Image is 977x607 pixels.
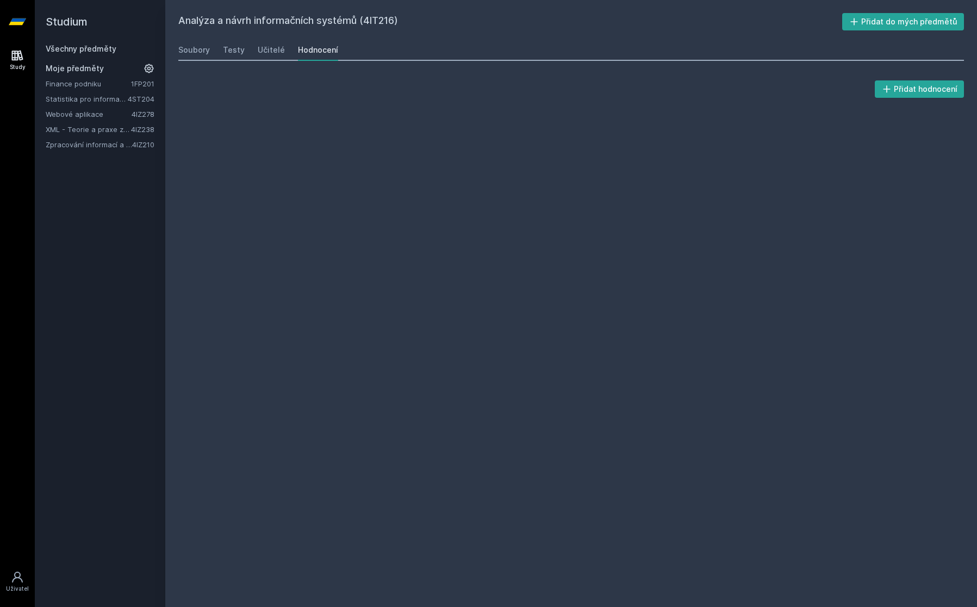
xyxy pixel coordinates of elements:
[10,63,26,71] div: Study
[131,79,154,88] a: 1FP201
[132,110,154,118] a: 4IZ278
[132,140,154,149] a: 4IZ210
[46,93,128,104] a: Statistika pro informatiky
[2,43,33,77] a: Study
[46,109,132,120] a: Webové aplikace
[842,13,964,30] button: Přidat do mých předmětů
[46,63,104,74] span: Moje předměty
[223,45,245,55] div: Testy
[46,78,131,89] a: Finance podniku
[223,39,245,61] a: Testy
[258,45,285,55] div: Učitelé
[178,13,842,30] h2: Analýza a návrh informačních systémů (4IT216)
[6,585,29,593] div: Uživatel
[875,80,964,98] button: Přidat hodnocení
[298,39,338,61] a: Hodnocení
[128,95,154,103] a: 4ST204
[46,139,132,150] a: Zpracování informací a znalostí
[178,45,210,55] div: Soubory
[258,39,285,61] a: Učitelé
[46,44,116,53] a: Všechny předměty
[131,125,154,134] a: 4IZ238
[298,45,338,55] div: Hodnocení
[2,565,33,598] a: Uživatel
[178,39,210,61] a: Soubory
[46,124,131,135] a: XML - Teorie a praxe značkovacích jazyků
